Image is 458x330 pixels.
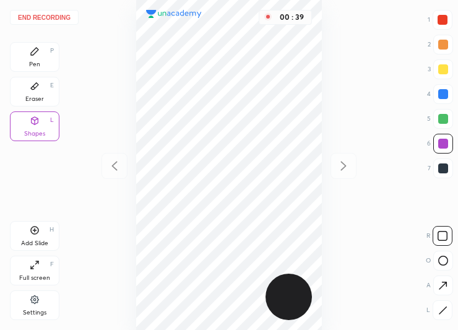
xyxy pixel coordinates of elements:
div: 5 [427,109,453,129]
div: R [426,226,452,246]
div: Pen [29,61,40,67]
div: L [426,300,452,320]
img: logo.38c385cc.svg [146,10,202,18]
div: E [50,82,54,89]
div: H [50,227,54,233]
div: 6 [427,134,453,154]
div: Eraser [25,96,44,102]
div: F [50,261,54,267]
button: End recording [10,10,79,25]
div: Add Slide [21,240,48,246]
div: Shapes [24,131,45,137]
div: P [50,48,54,54]
div: 00 : 39 [277,13,306,22]
div: L [50,117,54,123]
div: 7 [428,158,453,178]
div: Settings [23,310,46,316]
div: 3 [428,59,453,79]
div: 4 [427,84,453,104]
div: Full screen [19,275,50,281]
div: A [426,276,453,295]
div: 1 [428,10,452,30]
div: 2 [428,35,453,54]
div: O [426,251,453,271]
